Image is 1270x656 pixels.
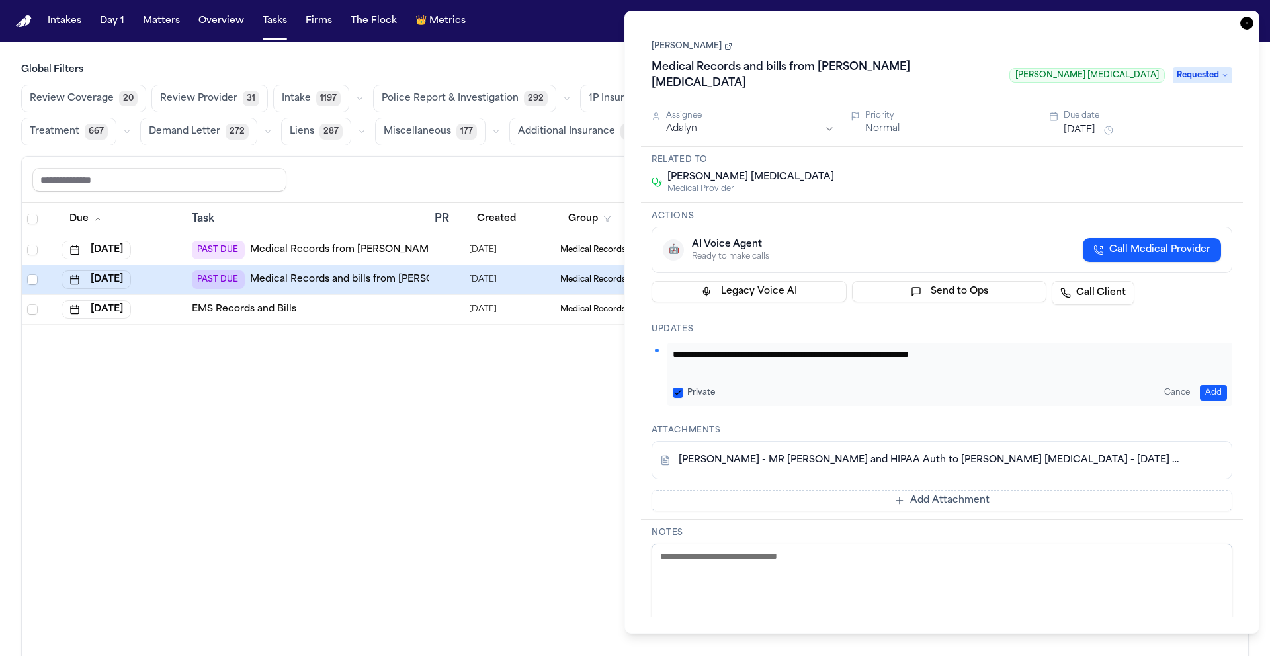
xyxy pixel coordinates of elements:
[589,92,648,105] span: 1P Insurance
[140,118,257,145] button: Demand Letter272
[652,324,1232,335] h3: Updates
[518,125,615,138] span: Additional Insurance
[30,92,114,105] span: Review Coverage
[1083,238,1221,262] button: Call Medical Provider
[687,388,715,398] label: Private
[652,425,1232,436] h3: Attachments
[243,91,259,106] span: 31
[667,171,834,184] span: [PERSON_NAME] [MEDICAL_DATA]
[1101,122,1117,138] button: Snooze task
[456,124,477,140] span: 177
[85,124,108,140] span: 667
[281,118,351,145] button: Liens287
[667,184,834,194] span: Medical Provider
[580,85,683,112] button: 1P Insurance310
[410,9,471,33] button: crownMetrics
[652,155,1232,165] h3: Related to
[30,125,79,138] span: Treatment
[524,91,548,106] span: 292
[620,124,634,140] span: 0
[119,91,138,106] span: 20
[668,243,679,257] span: 🤖
[1052,281,1134,305] a: Call Client
[865,122,900,136] button: Normal
[1173,67,1232,83] span: Requested
[652,281,847,302] button: Legacy Voice AI
[382,92,519,105] span: Police Report & Investigation
[226,124,249,140] span: 272
[151,85,268,112] button: Review Provider31
[1009,68,1165,83] span: [PERSON_NAME] [MEDICAL_DATA]
[1159,385,1197,401] button: Cancel
[16,15,32,28] a: Home
[160,92,237,105] span: Review Provider
[666,110,835,121] div: Assignee
[1200,385,1227,401] button: Add
[679,454,1179,467] a: [PERSON_NAME] - MR [PERSON_NAME] and HIPAA Auth to [PERSON_NAME] [MEDICAL_DATA] - [DATE] and [DATE]
[138,9,185,33] button: Matters
[282,92,311,105] span: Intake
[673,348,1227,374] textarea: Add your update
[852,281,1047,302] button: Send to Ops
[21,118,116,145] button: Treatment667
[290,125,314,138] span: Liens
[692,238,769,251] div: AI Voice Agent
[373,85,556,112] button: Police Report & Investigation292
[16,15,32,28] img: Finch Logo
[375,118,486,145] button: Miscellaneous177
[692,251,769,262] div: Ready to make calls
[652,528,1232,538] h3: Notes
[652,490,1232,511] button: Add Attachment
[149,125,220,138] span: Demand Letter
[42,9,87,33] button: Intakes
[300,9,337,33] button: Firms
[384,125,451,138] span: Miscellaneous
[1064,124,1095,137] button: [DATE]
[21,85,146,112] button: Review Coverage20
[652,41,732,52] a: [PERSON_NAME]
[21,63,1249,77] h3: Global Filters
[319,124,343,140] span: 287
[273,85,349,112] button: Intake1197
[652,211,1232,222] h3: Actions
[1109,243,1210,257] span: Call Medical Provider
[865,110,1034,121] div: Priority
[257,9,292,33] button: Tasks
[193,9,249,33] button: Overview
[1064,110,1232,121] div: Due date
[345,9,402,33] button: The Flock
[95,9,130,33] button: Day 1
[62,300,131,319] button: [DATE]
[509,118,642,145] button: Additional Insurance0
[316,91,341,106] span: 1197
[646,57,1004,94] h1: Medical Records and bills from [PERSON_NAME] [MEDICAL_DATA]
